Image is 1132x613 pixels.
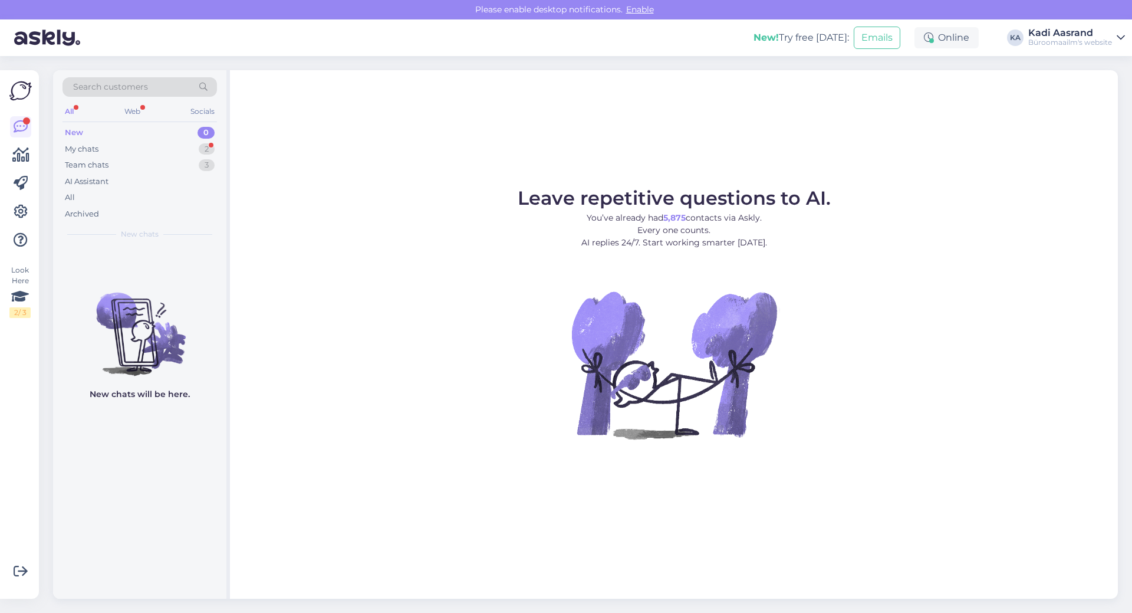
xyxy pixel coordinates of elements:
div: Kadi Aasrand [1028,28,1112,38]
p: New chats will be here. [90,388,190,401]
button: Emails [854,27,900,49]
div: 2 / 3 [9,307,31,318]
img: Askly Logo [9,80,32,102]
span: Search customers [73,81,148,93]
div: New [65,127,83,139]
div: Online [914,27,979,48]
div: 3 [199,159,215,171]
div: AI Assistant [65,176,108,188]
a: Kadi AasrandBüroomaailm's website [1028,28,1125,47]
b: 5,875 [663,212,686,223]
div: Team chats [65,159,108,171]
img: No Chat active [568,258,780,471]
span: Enable [623,4,657,15]
b: New! [753,32,779,43]
img: No chats [53,271,226,378]
p: You’ve already had contacts via Askly. Every one counts. AI replies 24/7. Start working smarter [... [518,212,831,249]
div: All [65,192,75,204]
div: KA [1007,29,1024,46]
div: Try free [DATE]: [753,31,849,45]
div: Web [122,104,143,119]
span: Leave repetitive questions to AI. [518,186,831,209]
div: Look Here [9,265,31,318]
div: All [62,104,76,119]
div: 2 [199,143,215,155]
div: My chats [65,143,98,155]
div: Socials [188,104,217,119]
div: Archived [65,208,99,220]
span: New chats [121,229,159,240]
div: 0 [198,127,215,139]
div: Büroomaailm's website [1028,38,1112,47]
